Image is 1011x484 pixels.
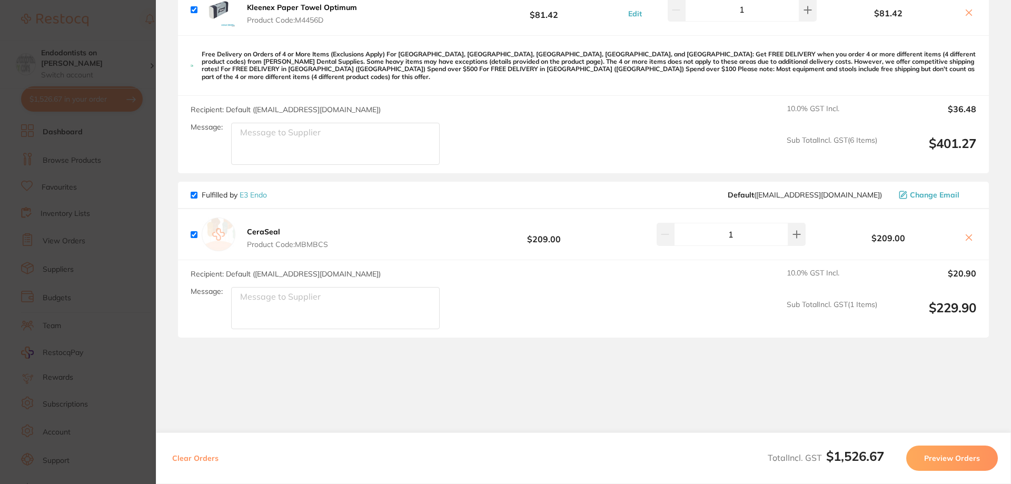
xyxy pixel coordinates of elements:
[906,446,998,471] button: Preview Orders
[896,190,976,200] button: Change Email
[768,452,884,463] span: Total Incl. GST
[240,190,267,200] a: E3 Endo
[728,191,882,199] span: orders@e3endo.com.au
[202,218,235,251] img: empty.jpg
[244,227,331,249] button: CeraSeal Product Code:MBMBCS
[244,3,360,25] button: Kleenex Paper Towel Optimum Product Code:M4456D
[247,227,280,236] b: CeraSeal
[202,51,976,81] p: Free Delivery on Orders of 4 or More Items (Exclusions Apply) For [GEOGRAPHIC_DATA], [GEOGRAPHIC_...
[625,9,645,18] button: Edit
[191,105,381,114] span: Recipient: Default ( [EMAIL_ADDRESS][DOMAIN_NAME] )
[910,191,959,199] span: Change Email
[247,16,357,24] span: Product Code: M4456D
[886,104,976,127] output: $36.48
[819,233,957,243] b: $209.00
[247,240,328,249] span: Product Code: MBMBCS
[202,191,267,199] p: Fulfilled by
[787,104,877,127] span: 10.0 % GST Incl.
[886,269,976,292] output: $20.90
[886,136,976,165] output: $401.27
[787,300,877,329] span: Sub Total Incl. GST ( 1 Items)
[191,123,223,132] label: Message:
[191,269,381,279] span: Recipient: Default ( [EMAIL_ADDRESS][DOMAIN_NAME] )
[191,287,223,296] label: Message:
[886,300,976,329] output: $229.90
[787,269,877,292] span: 10.0 % GST Incl.
[819,8,957,18] b: $81.42
[465,225,622,244] b: $209.00
[787,136,877,165] span: Sub Total Incl. GST ( 6 Items)
[826,448,884,464] b: $1,526.67
[247,3,357,12] b: Kleenex Paper Towel Optimum
[728,190,754,200] b: Default
[169,446,222,471] button: Clear Orders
